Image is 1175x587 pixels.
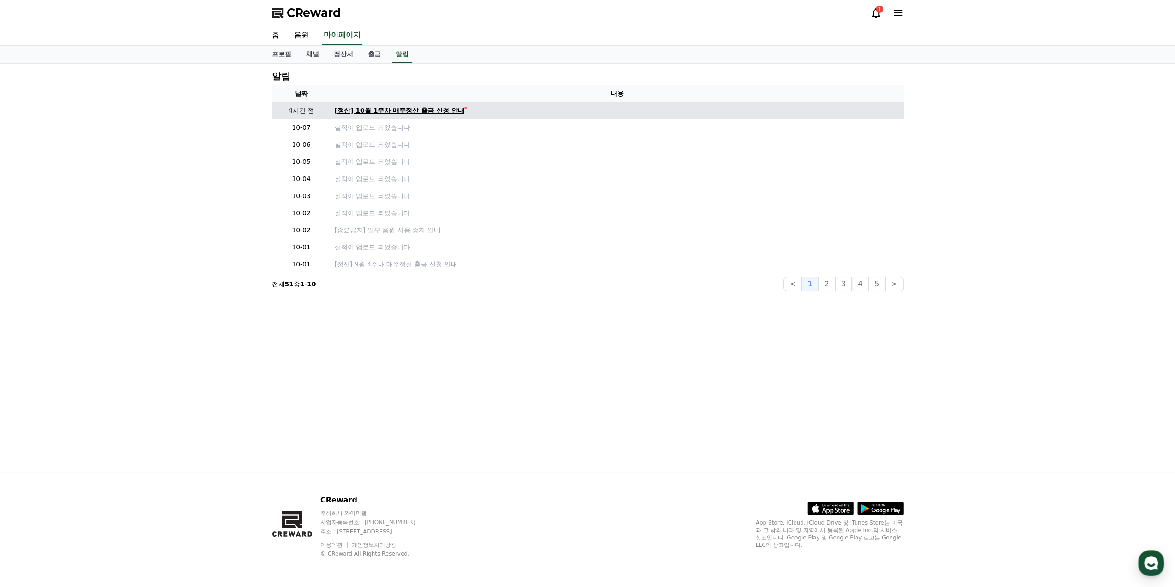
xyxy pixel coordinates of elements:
a: 음원 [287,26,316,45]
a: CReward [272,6,341,20]
a: 실적이 업로드 되었습니다 [335,123,900,133]
p: 10-06 [276,140,327,150]
strong: 1 [300,280,305,288]
p: 10-02 [276,208,327,218]
p: 10-01 [276,242,327,252]
p: 주식회사 와이피랩 [320,509,433,517]
a: 정산서 [326,46,361,63]
button: 3 [835,277,852,291]
a: [정산] 9월 4주차 매주정산 출금 신청 안내 [335,260,900,269]
p: 주소 : [STREET_ADDRESS] [320,528,433,535]
a: 실적이 업로드 되었습니다 [335,157,900,167]
p: CReward [320,495,433,506]
p: 사업자등록번호 : [PHONE_NUMBER] [320,519,433,526]
button: 5 [868,277,885,291]
a: [정산] 10월 1주차 매주정산 출금 신청 안내 [335,106,900,115]
a: 알림 [392,46,412,63]
a: 실적이 업로드 되었습니다 [335,242,900,252]
a: 설정 [119,293,177,316]
button: 4 [852,277,868,291]
p: 4시간 전 [276,106,327,115]
a: 개인정보처리방침 [352,542,396,548]
span: CReward [287,6,341,20]
span: 홈 [29,307,35,314]
div: 1 [876,6,883,13]
a: 홈 [265,26,287,45]
strong: 10 [307,280,316,288]
p: 10-01 [276,260,327,269]
button: 1 [801,277,818,291]
a: 이용약관 [320,542,349,548]
span: 대화 [84,307,96,315]
a: [중요공지] 일부 음원 사용 중지 안내 [335,225,900,235]
p: 10-02 [276,225,327,235]
button: < [783,277,801,291]
button: 2 [818,277,835,291]
th: 날짜 [272,85,331,102]
a: 실적이 업로드 되었습니다 [335,191,900,201]
h4: 알림 [272,71,290,81]
p: © CReward All Rights Reserved. [320,550,433,557]
a: 대화 [61,293,119,316]
a: 실적이 업로드 되었습니다 [335,140,900,150]
p: 10-07 [276,123,327,133]
strong: 51 [285,280,294,288]
a: 마이페이지 [322,26,362,45]
button: > [885,277,903,291]
a: 채널 [299,46,326,63]
a: 1 [870,7,881,18]
a: 홈 [3,293,61,316]
a: 실적이 업로드 되었습니다 [335,174,900,184]
a: 실적이 업로드 되었습니다 [335,208,900,218]
a: 출금 [361,46,388,63]
a: 프로필 [265,46,299,63]
p: 10-03 [276,191,327,201]
th: 내용 [331,85,904,102]
div: [정산] 10월 1주차 매주정산 출금 신청 안내 [335,106,464,115]
p: App Store, iCloud, iCloud Drive 및 iTunes Store는 미국과 그 밖의 나라 및 지역에서 등록된 Apple Inc.의 서비스 상표입니다. Goo... [756,519,904,549]
span: 설정 [143,307,154,314]
p: 전체 중 - [272,279,316,289]
p: 10-05 [276,157,327,167]
p: 10-04 [276,174,327,184]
